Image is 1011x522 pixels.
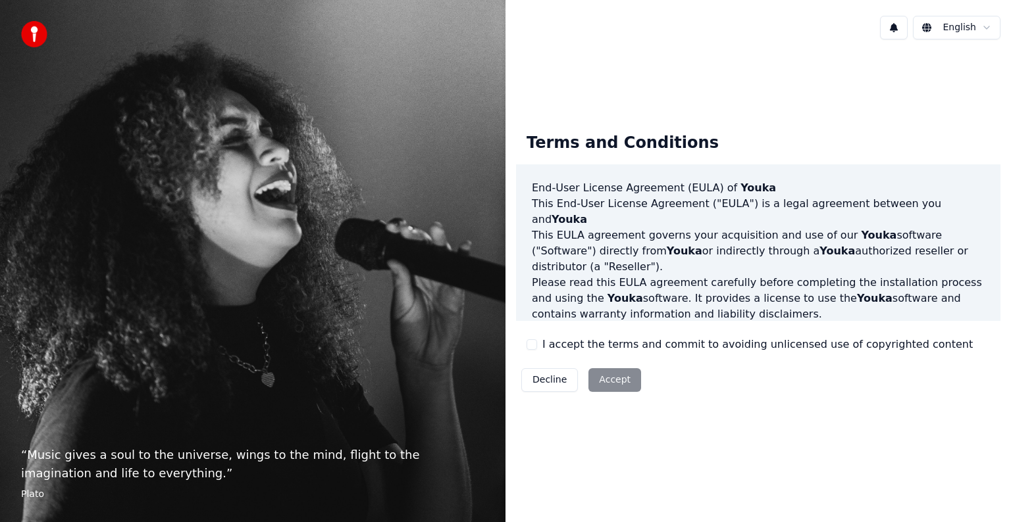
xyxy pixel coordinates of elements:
p: “ Music gives a soul to the universe, wings to the mind, flight to the imagination and life to ev... [21,446,484,483]
h3: End-User License Agreement (EULA) of [532,180,985,196]
span: Youka [861,229,896,241]
span: Youka [740,181,776,194]
span: Youka [552,213,587,225]
span: Youka [857,292,893,304]
p: Please read this EULA agreement carefully before completing the installation process and using th... [532,275,985,322]
button: Decline [521,368,578,392]
span: Youka [667,245,702,257]
footer: Plato [21,488,484,501]
span: Youka [608,292,643,304]
img: youka [21,21,47,47]
div: Terms and Conditions [516,122,729,164]
span: Youka [819,245,855,257]
label: I accept the terms and commit to avoiding unlicensed use of copyrighted content [542,337,973,352]
p: This EULA agreement governs your acquisition and use of our software ("Software") directly from o... [532,227,985,275]
p: This End-User License Agreement ("EULA") is a legal agreement between you and [532,196,985,227]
